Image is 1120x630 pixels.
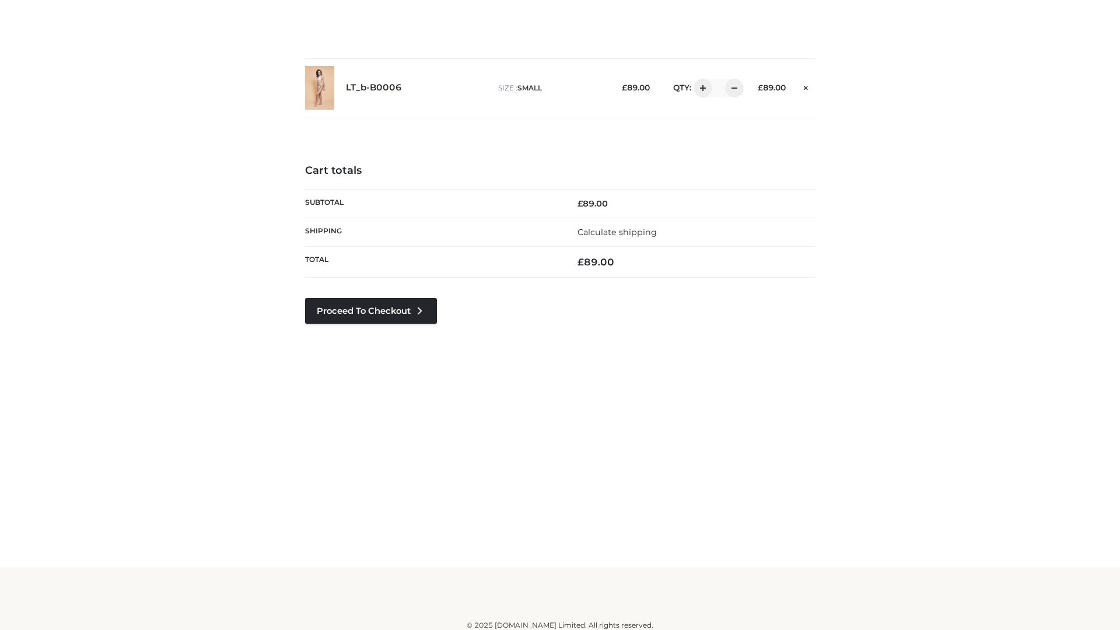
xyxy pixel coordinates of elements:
th: Subtotal [305,189,560,218]
span: £ [622,83,627,92]
span: £ [577,256,584,268]
p: size : [498,83,604,93]
span: £ [577,198,583,209]
th: Shipping [305,218,560,246]
div: QTY: [661,79,740,97]
th: Total [305,247,560,278]
bdi: 89.00 [622,83,650,92]
span: £ [758,83,763,92]
a: Proceed to Checkout [305,298,437,324]
bdi: 89.00 [577,256,614,268]
a: Calculate shipping [577,227,657,237]
bdi: 89.00 [577,198,608,209]
bdi: 89.00 [758,83,786,92]
a: LT_b-B0006 [346,82,402,93]
h4: Cart totals [305,164,815,177]
span: SMALL [517,83,542,92]
a: Remove this item [797,79,815,94]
